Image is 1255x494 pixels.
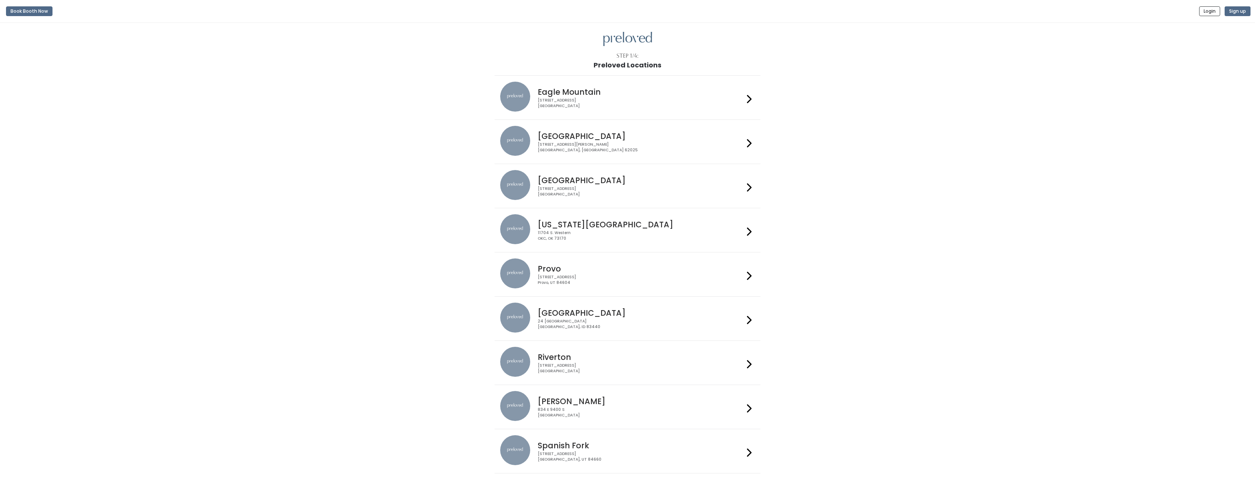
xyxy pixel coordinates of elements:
img: preloved location [500,303,530,333]
button: Book Booth Now [6,6,52,16]
div: [STREET_ADDRESS] [GEOGRAPHIC_DATA] [538,98,744,109]
a: preloved location Eagle Mountain [STREET_ADDRESS][GEOGRAPHIC_DATA] [500,82,755,113]
a: preloved location [US_STATE][GEOGRAPHIC_DATA] 11704 S. WesternOKC, OK 73170 [500,214,755,246]
h4: [GEOGRAPHIC_DATA] [538,132,744,140]
div: [STREET_ADDRESS] [GEOGRAPHIC_DATA], UT 84660 [538,451,744,462]
a: preloved location Riverton [STREET_ADDRESS][GEOGRAPHIC_DATA] [500,347,755,379]
h4: Riverton [538,353,744,361]
a: preloved location [PERSON_NAME] 834 E 9400 S[GEOGRAPHIC_DATA] [500,391,755,423]
div: 11704 S. Western OKC, OK 73170 [538,230,744,241]
img: preloved location [500,170,530,200]
h4: [US_STATE][GEOGRAPHIC_DATA] [538,220,744,229]
div: [STREET_ADDRESS] [GEOGRAPHIC_DATA] [538,186,744,197]
img: preloved location [500,258,530,288]
div: 834 E 9400 S [GEOGRAPHIC_DATA] [538,407,744,418]
h4: [PERSON_NAME] [538,397,744,406]
a: preloved location [GEOGRAPHIC_DATA] [STREET_ADDRESS][GEOGRAPHIC_DATA] [500,170,755,202]
h4: [GEOGRAPHIC_DATA] [538,176,744,185]
img: preloved logo [603,32,652,46]
img: preloved location [500,347,530,377]
a: preloved location [GEOGRAPHIC_DATA] [STREET_ADDRESS][PERSON_NAME][GEOGRAPHIC_DATA], [GEOGRAPHIC_D... [500,126,755,158]
a: preloved location Provo [STREET_ADDRESS]Provo, UT 84604 [500,258,755,290]
div: 24 [GEOGRAPHIC_DATA] [GEOGRAPHIC_DATA], ID 83440 [538,319,744,330]
a: Book Booth Now [6,3,52,19]
a: preloved location Spanish Fork [STREET_ADDRESS][GEOGRAPHIC_DATA], UT 84660 [500,435,755,467]
button: Login [1199,6,1220,16]
img: preloved location [500,391,530,421]
div: Step 1/4: [616,52,639,60]
img: preloved location [500,126,530,156]
img: preloved location [500,435,530,465]
a: preloved location [GEOGRAPHIC_DATA] 24 [GEOGRAPHIC_DATA][GEOGRAPHIC_DATA], ID 83440 [500,303,755,334]
div: [STREET_ADDRESS][PERSON_NAME] [GEOGRAPHIC_DATA], [GEOGRAPHIC_DATA] 62025 [538,142,744,153]
div: [STREET_ADDRESS] [GEOGRAPHIC_DATA] [538,363,744,374]
img: preloved location [500,214,530,244]
h4: Spanish Fork [538,441,744,450]
h1: Preloved Locations [594,61,661,69]
h4: Eagle Mountain [538,88,744,96]
img: preloved location [500,82,530,112]
h4: [GEOGRAPHIC_DATA] [538,309,744,317]
button: Sign up [1225,6,1251,16]
h4: Provo [538,264,744,273]
div: [STREET_ADDRESS] Provo, UT 84604 [538,275,744,285]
